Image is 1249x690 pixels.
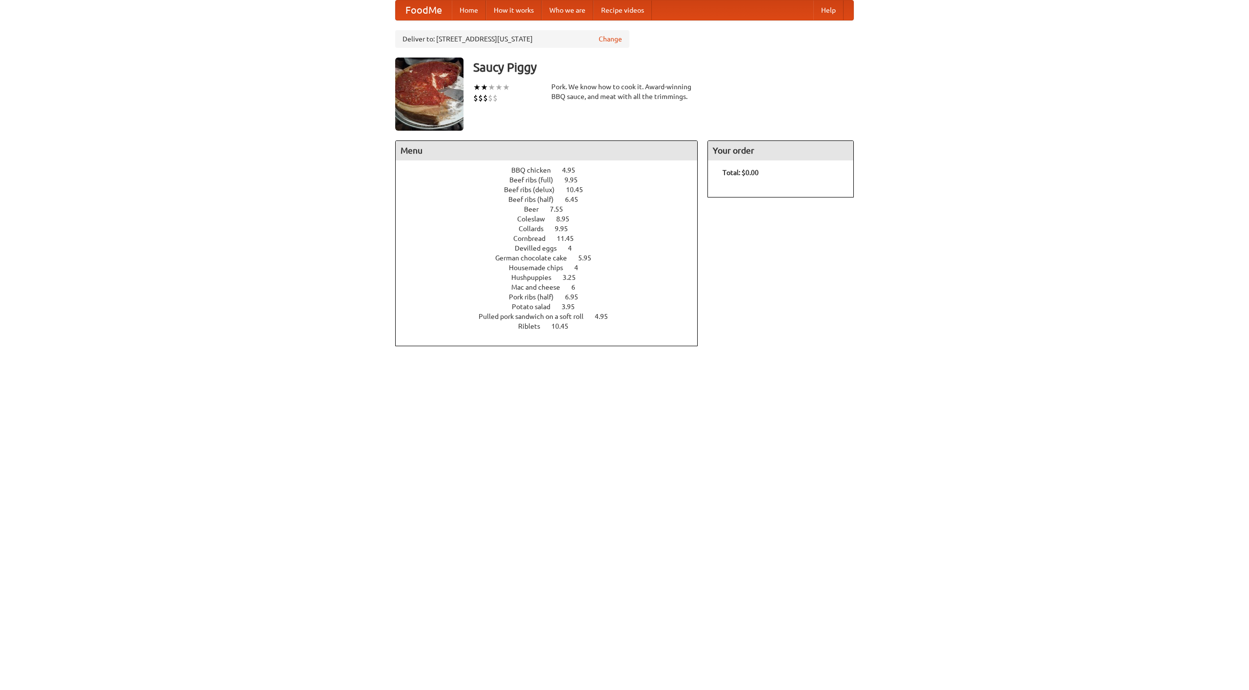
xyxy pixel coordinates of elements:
span: 4 [568,244,582,252]
span: 3.25 [563,274,585,281]
li: ★ [481,82,488,93]
a: Collards 9.95 [519,225,586,233]
span: 5.95 [578,254,601,262]
b: Total: $0.00 [723,169,759,177]
span: BBQ chicken [511,166,561,174]
span: 9.95 [555,225,578,233]
li: $ [478,93,483,103]
a: Beer 7.55 [524,205,581,213]
span: Cornbread [513,235,555,242]
a: Beef ribs (full) 9.95 [509,176,596,184]
span: 3.95 [562,303,584,311]
a: Coleslaw 8.95 [517,215,587,223]
a: Recipe videos [593,0,652,20]
a: German chocolate cake 5.95 [495,254,609,262]
span: Beef ribs (full) [509,176,563,184]
a: Pork ribs (half) 6.95 [509,293,596,301]
span: 6 [571,283,585,291]
a: Riblets 10.45 [518,322,586,330]
span: Beef ribs (delux) [504,186,564,194]
li: $ [473,93,478,103]
span: 10.45 [551,322,578,330]
li: ★ [503,82,510,93]
span: Mac and cheese [511,283,570,291]
a: BBQ chicken 4.95 [511,166,593,174]
a: Beef ribs (delux) 10.45 [504,186,601,194]
li: $ [483,93,488,103]
span: 7.55 [550,205,573,213]
a: Beef ribs (half) 6.45 [508,196,596,203]
a: Cornbread 11.45 [513,235,592,242]
span: Potato salad [512,303,560,311]
a: Hushpuppies 3.25 [511,274,594,281]
li: ★ [488,82,495,93]
span: Riblets [518,322,550,330]
span: German chocolate cake [495,254,577,262]
div: Pork. We know how to cook it. Award-winning BBQ sauce, and meat with all the trimmings. [551,82,698,101]
span: Beef ribs (half) [508,196,564,203]
span: Coleslaw [517,215,555,223]
span: 11.45 [557,235,584,242]
img: angular.jpg [395,58,463,131]
a: FoodMe [396,0,452,20]
a: Who we are [542,0,593,20]
span: 9.95 [564,176,587,184]
h4: Your order [708,141,853,160]
span: Devilled eggs [515,244,566,252]
li: $ [493,93,498,103]
span: 6.45 [565,196,588,203]
a: Potato salad 3.95 [512,303,593,311]
a: Home [452,0,486,20]
a: Pulled pork sandwich on a soft roll 4.95 [479,313,626,320]
h4: Menu [396,141,697,160]
a: Change [599,34,622,44]
span: Collards [519,225,553,233]
span: Pulled pork sandwich on a soft roll [479,313,593,320]
div: Deliver to: [STREET_ADDRESS][US_STATE] [395,30,629,48]
span: Hushpuppies [511,274,561,281]
span: 4.95 [595,313,618,320]
span: 4 [574,264,588,272]
a: Devilled eggs 4 [515,244,590,252]
span: Pork ribs (half) [509,293,564,301]
li: ★ [495,82,503,93]
span: Beer [524,205,548,213]
span: Housemade chips [509,264,573,272]
a: Help [813,0,844,20]
span: 10.45 [566,186,593,194]
span: 8.95 [556,215,579,223]
h3: Saucy Piggy [473,58,854,77]
span: 4.95 [562,166,585,174]
a: How it works [486,0,542,20]
span: 6.95 [565,293,588,301]
li: ★ [473,82,481,93]
a: Housemade chips 4 [509,264,596,272]
li: $ [488,93,493,103]
a: Mac and cheese 6 [511,283,593,291]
